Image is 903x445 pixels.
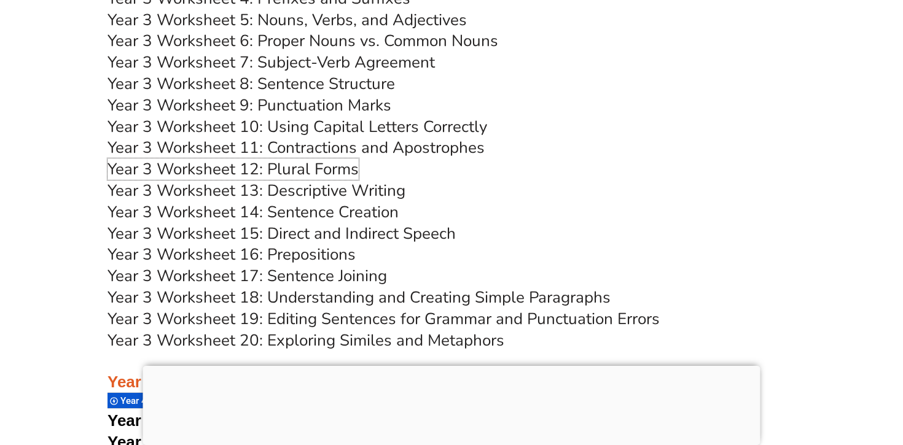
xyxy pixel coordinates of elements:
iframe: Chat Widget [692,306,903,445]
a: Year 3 Worksheet 11: Contractions and Apostrophes [107,137,485,158]
a: Year 3 Worksheet 6: Proper Nouns vs. Common Nouns [107,30,498,52]
a: Year 3 Worksheet 20: Exploring Similes and Metaphors [107,330,504,351]
h3: Year 4 English Worksheets [107,351,795,393]
a: Year 3 Worksheet 19: Editing Sentences for Grammar and Punctuation Errors [107,308,660,330]
iframe: Advertisement [143,366,760,442]
a: Year 3 Worksheet 14: Sentence Creation [107,201,399,223]
a: Year 3 Worksheet 17: Sentence Joining [107,265,387,287]
a: Year 3 Worksheet 13: Descriptive Writing [107,180,405,201]
span: Year 4 Comprehension Worksheet 1: [107,411,385,430]
a: Year 3 Worksheet 5: Nouns, Verbs, and Adjectives [107,9,467,31]
a: Year 3 Worksheet 16: Prepositions [107,244,356,265]
a: Year 3 Worksheet 8: Sentence Structure [107,73,395,95]
span: Year 4 learning materials [120,395,227,406]
a: Year 3 Worksheet 18: Understanding and Creating Simple Paragraphs [107,287,611,308]
a: Year 3 Worksheet 10: Using Capital Letters Correctly [107,116,487,137]
a: Year 3 Worksheet 12: Plural Forms [107,158,359,180]
div: Year 4 learning materials [107,392,225,409]
a: Year 3 Worksheet 7: Subject-Verb Agreement [107,52,435,73]
a: Year 3 Worksheet 15: Direct and Indirect Speech [107,223,456,244]
a: Year 3 Worksheet 9: Punctuation Marks [107,95,391,116]
a: Year 4 Comprehension Worksheet 1: Dinosaur Adventure [107,411,541,430]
